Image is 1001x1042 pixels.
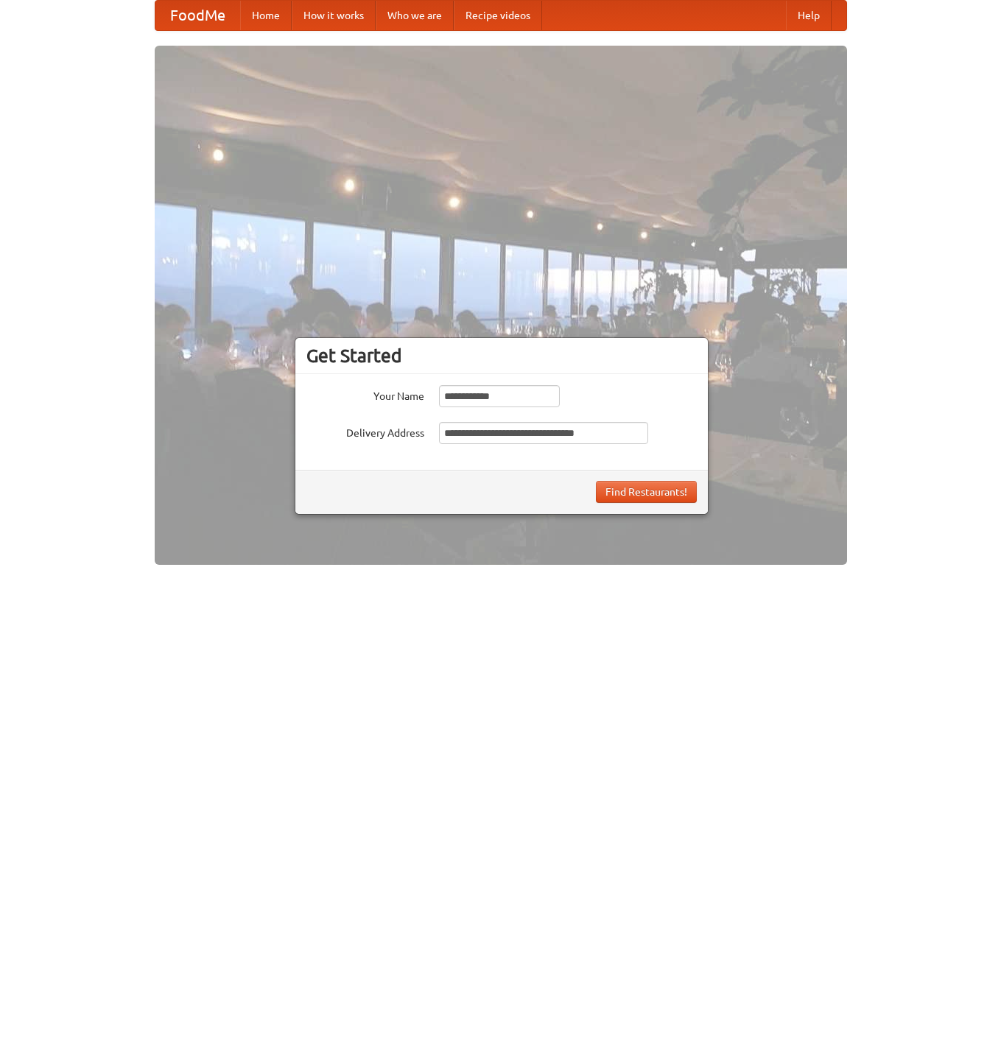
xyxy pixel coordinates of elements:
a: Recipe videos [454,1,542,30]
a: Who we are [376,1,454,30]
label: Your Name [306,385,424,404]
button: Find Restaurants! [596,481,697,503]
a: How it works [292,1,376,30]
label: Delivery Address [306,422,424,440]
a: FoodMe [155,1,240,30]
h3: Get Started [306,345,697,367]
a: Help [786,1,832,30]
a: Home [240,1,292,30]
